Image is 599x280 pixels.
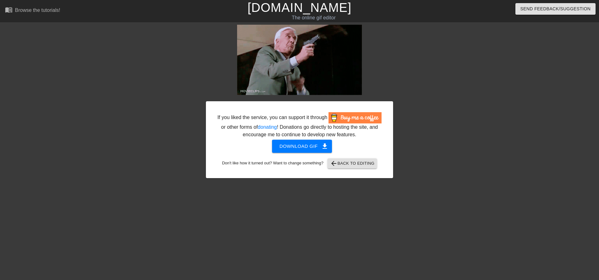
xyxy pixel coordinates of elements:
button: Send Feedback/Suggestion [515,3,596,15]
button: Back to Editing [328,158,377,168]
div: The online gif editor [203,14,425,22]
span: arrow_back [330,160,338,167]
span: get_app [321,142,329,150]
span: menu_book [5,6,12,13]
span: Download gif [280,142,325,150]
button: Download gif [272,140,332,153]
a: [DOMAIN_NAME] [247,1,351,14]
img: Yenvl2Qr.gif [237,25,362,95]
img: Buy Me A Coffee [329,112,382,123]
a: Browse the tutorials! [5,6,60,16]
a: donating [258,124,277,130]
div: If you liked the service, you can support it through or other forms of ! Donations go directly to... [217,112,382,138]
a: Download gif [267,143,332,148]
div: Browse the tutorials! [15,7,60,13]
span: Send Feedback/Suggestion [520,5,591,13]
div: Don't like how it turned out? Want to change something? [216,158,383,168]
span: Back to Editing [330,160,375,167]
